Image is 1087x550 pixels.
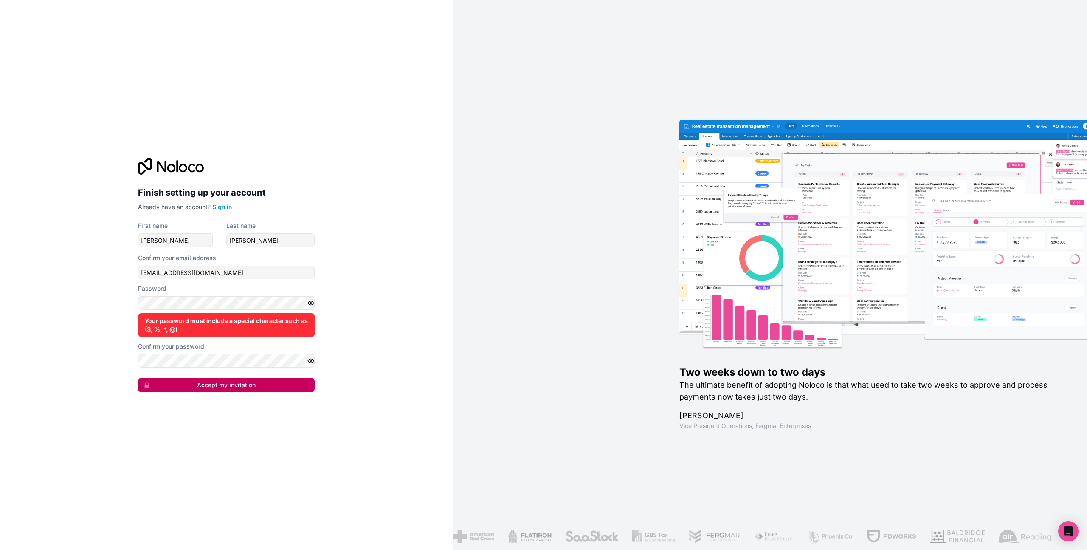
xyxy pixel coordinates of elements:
h1: [PERSON_NAME] [679,410,1060,422]
img: /assets/american-red-cross-BAupjrZR.png [452,530,493,543]
input: Password [138,296,315,310]
input: given-name [138,233,213,247]
input: Confirm password [138,354,315,368]
label: Last name [226,221,256,230]
img: /assets/flatiron-C8eUkumj.png [507,530,551,543]
img: /assets/saastock-C6Zbiodz.png [564,530,618,543]
span: Already have an account? [138,203,211,210]
label: Password [138,284,166,293]
label: First name [138,221,168,230]
input: family-name [226,233,315,247]
img: /assets/baldridge-DxmPIwAm.png [929,530,984,543]
label: Confirm your email address [138,254,216,262]
img: /assets/fdworks-Bi04fVtw.png [866,530,915,543]
label: Confirm your password [138,342,204,351]
img: /assets/fergmar-CudnrXN5.png [688,530,740,543]
input: Email address [138,266,315,279]
div: Your password must include a special character such as ($, %, *, @) [138,313,315,337]
h2: The ultimate benefit of adopting Noloco is that what used to take two weeks to approve and proces... [679,379,1060,403]
h1: Two weeks down to two days [679,366,1060,379]
h2: Finish setting up your account [138,185,315,200]
button: Accept my invitation [138,378,315,392]
img: /assets/fiera-fwj2N5v4.png [753,530,793,543]
img: /assets/airreading-FwAmRzSr.png [998,530,1051,543]
img: /assets/gbstax-C-GtDUiK.png [631,530,675,543]
h1: Vice President Operations , Fergmar Enterprises [679,422,1060,430]
a: Sign in [212,203,232,210]
div: Open Intercom Messenger [1058,521,1079,541]
img: /assets/phoenix-BREaitsQ.png [807,530,853,543]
